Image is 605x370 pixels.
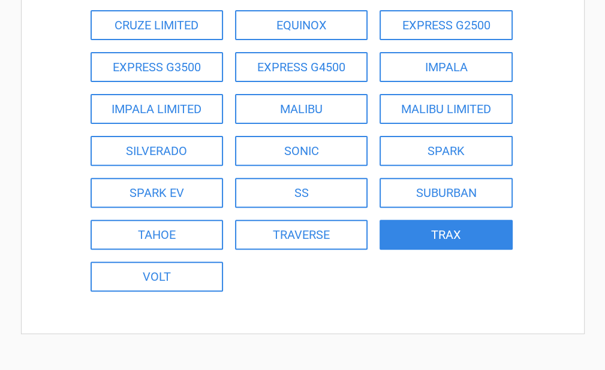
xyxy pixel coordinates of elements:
[380,94,512,124] a: MALIBU LIMITED
[235,94,368,124] a: MALIBU
[380,220,512,250] a: TRAX
[91,262,223,292] a: VOLT
[91,52,223,82] a: EXPRESS G3500
[380,52,512,82] a: IMPALA
[91,94,223,124] a: IMPALA LIMITED
[380,136,512,166] a: SPARK
[380,178,512,208] a: SUBURBAN
[235,136,368,166] a: SONIC
[91,178,223,208] a: SPARK EV
[91,220,223,250] a: TAHOE
[380,10,512,40] a: EXPRESS G2500
[235,52,368,82] a: EXPRESS G4500
[91,136,223,166] a: SILVERADO
[235,220,368,250] a: TRAVERSE
[235,178,368,208] a: SS
[235,10,368,40] a: EQUINOX
[91,10,223,40] a: CRUZE LIMITED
